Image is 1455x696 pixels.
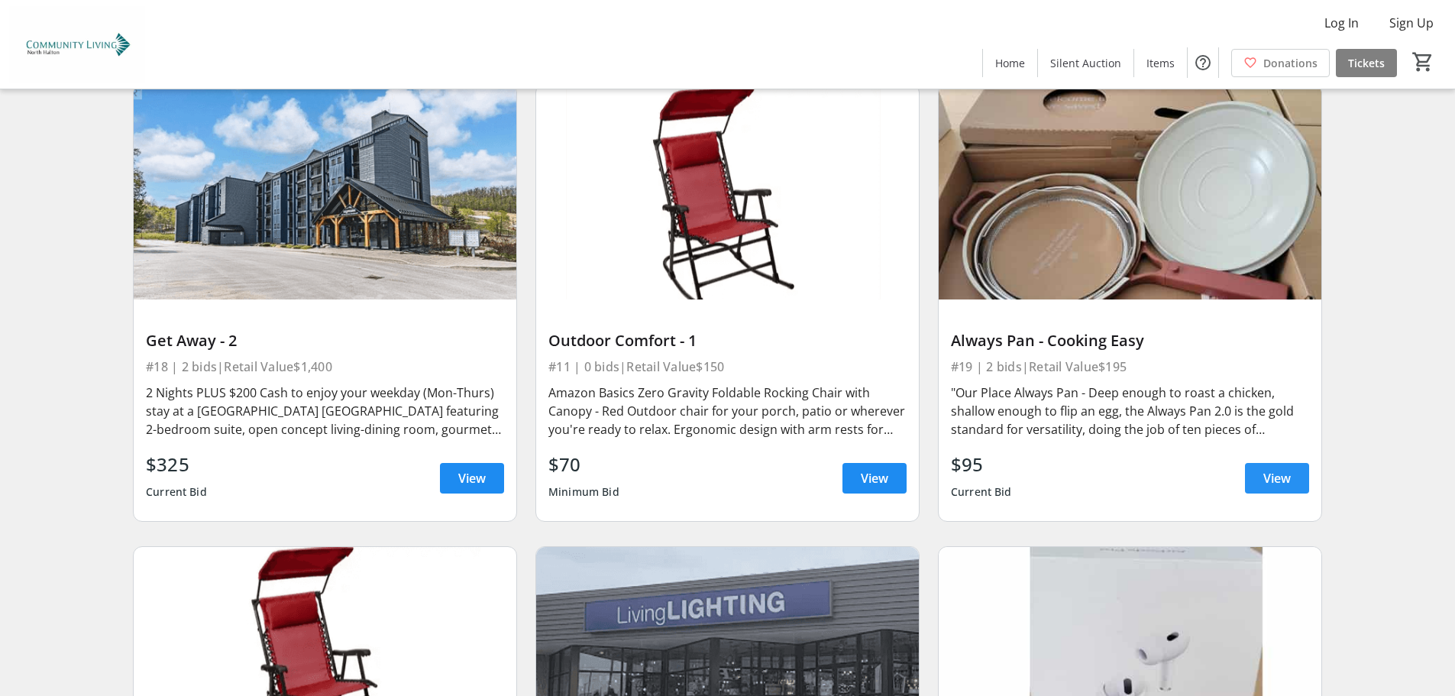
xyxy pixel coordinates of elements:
[1038,49,1133,77] a: Silent Auction
[951,356,1309,377] div: #19 | 2 bids | Retail Value $195
[939,84,1321,299] img: Always Pan - Cooking Easy
[146,384,504,439] div: 2 Nights PLUS $200 Cash to enjoy your weekday (Mon-Thurs) stay at a [GEOGRAPHIC_DATA] [GEOGRAPHIC...
[983,49,1037,77] a: Home
[1312,11,1371,35] button: Log In
[548,332,907,350] div: Outdoor Comfort - 1
[146,478,207,506] div: Current Bid
[1050,55,1121,71] span: Silent Auction
[440,463,504,494] a: View
[1263,55,1318,71] span: Donations
[1146,55,1175,71] span: Items
[548,356,907,377] div: #11 | 0 bids | Retail Value $150
[1245,463,1309,494] a: View
[1409,48,1437,76] button: Cart
[1377,11,1446,35] button: Sign Up
[951,451,1012,478] div: $95
[1263,469,1291,487] span: View
[146,332,504,350] div: Get Away - 2
[1324,14,1359,32] span: Log In
[1188,47,1218,78] button: Help
[134,84,516,299] img: Get Away - 2
[951,384,1309,439] div: "Our Place Always Pan - Deep enough to roast a chicken, shallow enough to flip an egg, the Always...
[548,478,619,506] div: Minimum Bid
[951,332,1309,350] div: Always Pan - Cooking Easy
[1348,55,1385,71] span: Tickets
[536,84,919,299] img: Outdoor Comfort - 1
[1336,49,1397,77] a: Tickets
[146,451,207,478] div: $325
[1231,49,1330,77] a: Donations
[861,469,888,487] span: View
[458,469,486,487] span: View
[548,384,907,439] div: Amazon Basics Zero Gravity Foldable Rocking Chair with Canopy - Red Outdoor chair for your porch,...
[1134,49,1187,77] a: Items
[995,55,1025,71] span: Home
[1389,14,1434,32] span: Sign Up
[548,451,619,478] div: $70
[951,478,1012,506] div: Current Bid
[842,463,907,494] a: View
[9,6,145,83] img: Community Living North Halton's Logo
[146,356,504,377] div: #18 | 2 bids | Retail Value $1,400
